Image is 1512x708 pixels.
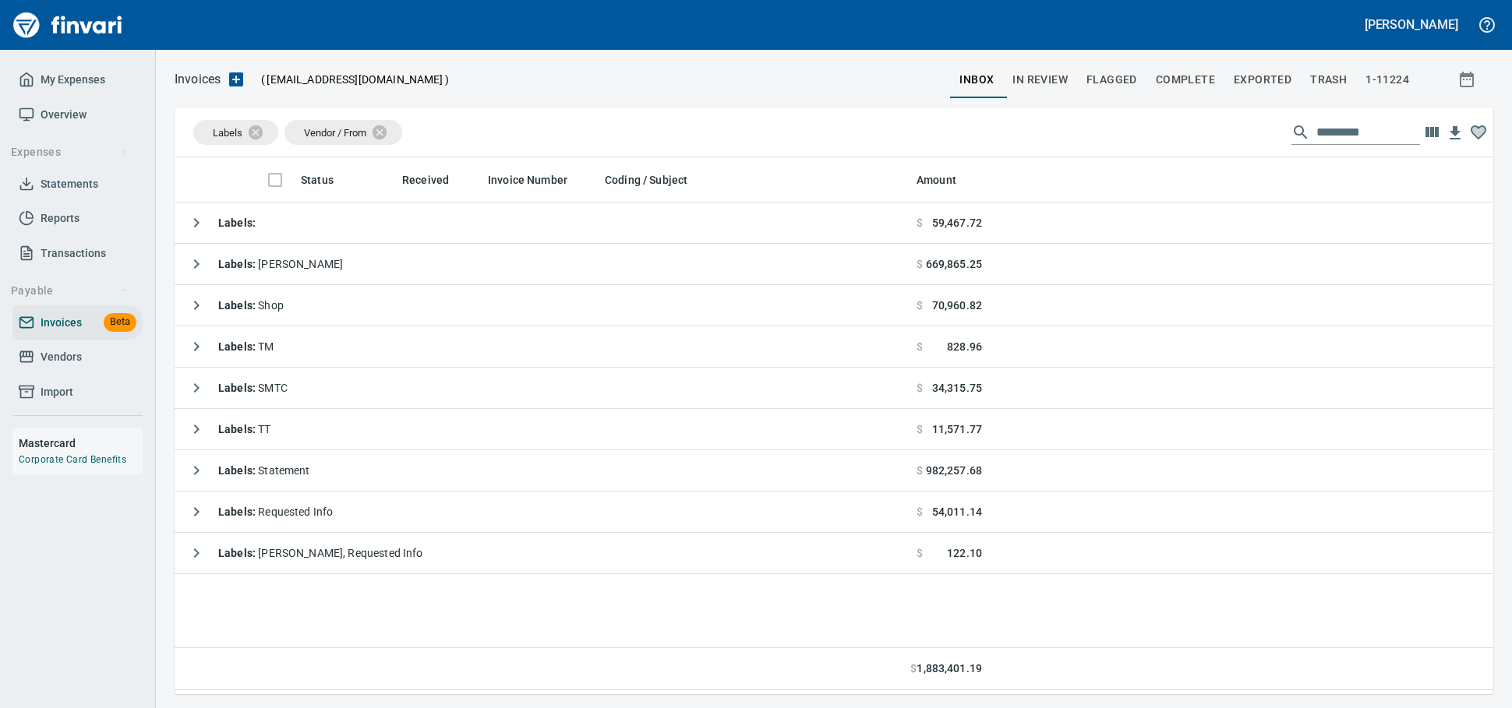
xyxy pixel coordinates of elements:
[41,382,73,402] span: Import
[917,171,977,189] span: Amount
[932,380,982,396] span: 34,315.75
[402,171,469,189] span: Received
[1365,16,1458,33] h5: [PERSON_NAME]
[488,171,567,189] span: Invoice Number
[304,127,366,139] span: Vendor / From
[218,505,258,518] strong: Labels :
[605,171,708,189] span: Coding / Subject
[932,298,982,313] span: 70,960.82
[218,299,258,312] strong: Labels :
[12,340,143,375] a: Vendors
[218,299,284,312] span: Shop
[12,305,143,340] a: InvoicesBeta
[605,171,687,189] span: Coding / Subject
[12,375,143,410] a: Import
[41,174,98,194] span: Statements
[301,171,354,189] span: Status
[12,97,143,132] a: Overview
[917,660,982,677] span: 1,883,401.19
[12,167,143,202] a: Statements
[1365,70,1409,90] span: 1-11224
[193,120,278,145] div: Labels
[1467,121,1490,144] button: Column choices favorited. Click to reset to default
[218,505,333,518] span: Requested Info
[301,171,334,189] span: Status
[41,313,82,333] span: Invoices
[959,70,994,90] span: inbox
[218,258,343,270] span: [PERSON_NAME]
[41,70,105,90] span: My Expenses
[932,504,982,520] span: 54,011.14
[265,72,444,87] span: [EMAIL_ADDRESS][DOMAIN_NAME]
[1443,65,1493,93] button: Show invoices within a particular date range
[402,171,449,189] span: Received
[926,463,983,478] span: 982,257.68
[218,423,258,435] strong: Labels :
[175,70,221,89] p: Invoices
[917,215,923,231] span: $
[917,504,923,520] span: $
[5,138,135,167] button: Expenses
[917,171,956,189] span: Amount
[41,105,87,125] span: Overview
[218,382,288,394] span: SMTC
[926,256,983,272] span: 669,865.25
[917,463,923,478] span: $
[5,277,135,305] button: Payable
[917,380,923,396] span: $
[218,547,258,559] strong: Labels :
[11,281,129,301] span: Payable
[11,143,129,162] span: Expenses
[12,62,143,97] a: My Expenses
[221,70,252,89] button: Upload an Invoice
[917,421,923,437] span: $
[19,454,126,465] a: Corporate Card Benefits
[947,339,982,354] span: 828.96
[218,217,256,229] strong: Labels :
[218,382,258,394] strong: Labels :
[1361,12,1462,37] button: [PERSON_NAME]
[213,127,242,139] span: Labels
[41,209,79,228] span: Reports
[218,258,258,270] strong: Labels :
[104,313,136,331] span: Beta
[175,70,221,89] nav: breadcrumb
[218,547,423,559] span: [PERSON_NAME], Requested Info
[1086,70,1137,90] span: Flagged
[917,256,923,272] span: $
[910,660,917,677] span: $
[12,236,143,271] a: Transactions
[947,545,982,561] span: 122.10
[19,435,143,452] h6: Mastercard
[932,421,982,437] span: 11,571.77
[218,340,274,353] span: TM
[41,347,82,367] span: Vendors
[917,298,923,313] span: $
[218,464,310,477] span: Statement
[284,120,402,145] div: Vendor / From
[1156,70,1215,90] span: Complete
[1234,70,1291,90] span: Exported
[218,464,258,477] strong: Labels :
[41,244,106,263] span: Transactions
[917,339,923,354] span: $
[252,72,449,87] p: ( )
[9,6,126,44] img: Finvari
[917,545,923,561] span: $
[932,215,982,231] span: 59,467.72
[218,423,271,435] span: TT
[12,201,143,236] a: Reports
[488,171,588,189] span: Invoice Number
[218,340,258,353] strong: Labels :
[1310,70,1347,90] span: trash
[1443,122,1467,145] button: Download Table
[1420,121,1443,144] button: Choose columns to display
[1012,70,1068,90] span: In Review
